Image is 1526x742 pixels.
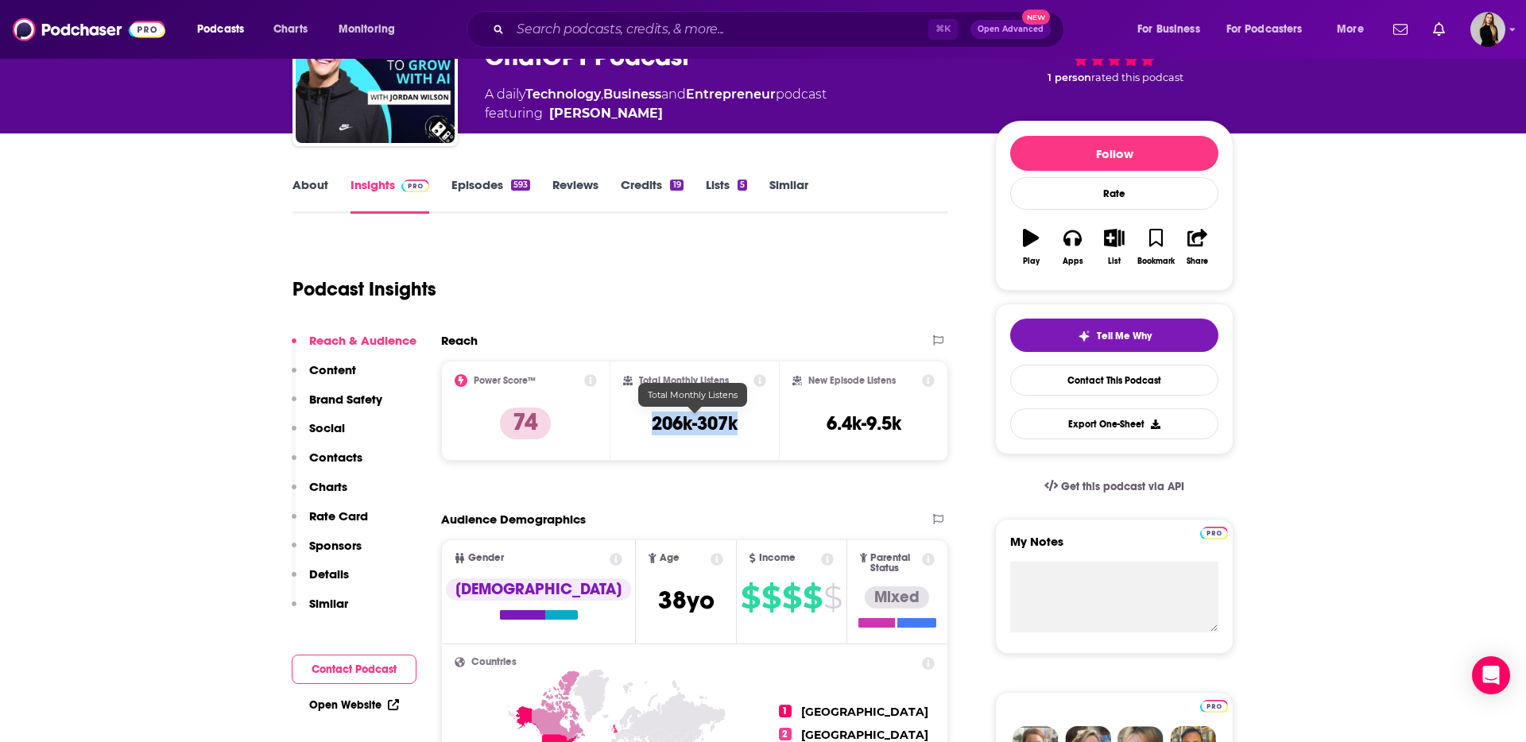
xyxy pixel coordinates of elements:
[1097,330,1152,342] span: Tell Me Why
[292,508,368,538] button: Rate Card
[801,705,928,719] span: [GEOGRAPHIC_DATA]
[670,180,683,191] div: 19
[601,87,603,102] span: ,
[801,728,928,742] span: [GEOGRAPHIC_DATA]
[1048,71,1091,83] span: 1 person
[309,333,416,348] p: Reach & Audience
[500,408,551,439] p: 74
[186,17,265,42] button: open menu
[1216,17,1326,42] button: open menu
[292,420,345,450] button: Social
[1010,218,1052,276] button: Play
[468,553,504,563] span: Gender
[292,177,328,214] a: About
[339,18,395,41] span: Monitoring
[741,585,760,610] span: $
[309,596,348,611] p: Similar
[1427,16,1451,43] a: Show notifications dropdown
[603,87,661,102] a: Business
[1010,177,1218,210] div: Rate
[1470,12,1505,47] button: Show profile menu
[309,508,368,524] p: Rate Card
[1063,257,1083,266] div: Apps
[292,479,347,508] button: Charts
[309,566,349,582] p: Details
[1010,365,1218,396] a: Contact This Podcast
[706,177,747,214] a: Lists5
[446,578,631,601] div: [DEMOGRAPHIC_DATA]
[1200,527,1228,539] img: Podchaser Pro
[1126,17,1220,42] button: open menu
[648,389,738,400] span: Total Monthly Listens
[827,412,901,435] h3: 6.4k-9.5k
[485,104,827,123] span: featuring
[263,17,317,42] a: Charts
[1187,257,1208,266] div: Share
[639,375,729,386] h2: Total Monthly Listens
[803,585,822,610] span: $
[761,585,780,610] span: $
[510,17,928,42] input: Search podcasts, credits, & more...
[309,362,356,377] p: Content
[1137,257,1175,266] div: Bookmark
[1032,467,1197,506] a: Get this podcast via API
[1010,408,1218,439] button: Export One-Sheet
[1200,524,1228,539] a: Pro website
[1094,218,1135,276] button: List
[13,14,165,44] a: Podchaser - Follow, Share and Rate Podcasts
[1226,18,1303,41] span: For Podcasters
[1091,71,1183,83] span: rated this podcast
[808,375,896,386] h2: New Episode Listens
[327,17,416,42] button: open menu
[292,392,382,421] button: Brand Safety
[292,566,349,596] button: Details
[1200,698,1228,713] a: Pro website
[292,596,348,625] button: Similar
[928,19,958,40] span: ⌘ K
[471,657,517,667] span: Countries
[511,180,530,191] div: 593
[549,104,663,123] a: Jordan Wilson
[769,177,808,214] a: Similar
[1022,10,1051,25] span: New
[401,180,429,192] img: Podchaser Pro
[652,412,738,435] h3: 206k-307k
[1108,257,1121,266] div: List
[1337,18,1364,41] span: More
[309,420,345,435] p: Social
[1387,16,1414,43] a: Show notifications dropdown
[273,18,308,41] span: Charts
[661,87,686,102] span: and
[309,450,362,465] p: Contacts
[779,728,792,740] span: 2
[1010,534,1218,562] label: My Notes
[782,585,801,610] span: $
[474,375,536,386] h2: Power Score™
[451,177,530,214] a: Episodes593
[1061,480,1184,493] span: Get this podcast via API
[292,333,416,362] button: Reach & Audience
[738,180,747,191] div: 5
[1177,218,1218,276] button: Share
[1078,330,1090,342] img: tell me why sparkle
[759,553,796,563] span: Income
[779,705,792,717] span: 1
[552,177,598,214] a: Reviews
[292,538,362,567] button: Sponsors
[970,20,1051,39] button: Open AdvancedNew
[197,18,244,41] span: Podcasts
[1135,218,1176,276] button: Bookmark
[309,698,399,712] a: Open Website
[1326,17,1384,42] button: open menu
[441,512,586,527] h2: Audience Demographics
[309,538,362,553] p: Sponsors
[1472,656,1510,694] div: Open Intercom Messenger
[292,362,356,392] button: Content
[870,553,919,574] span: Parental Status
[1200,700,1228,713] img: Podchaser Pro
[1470,12,1505,47] img: User Profile
[865,586,929,609] div: Mixed
[292,655,416,684] button: Contact Podcast
[621,177,683,214] a: Credits19
[1023,257,1040,266] div: Play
